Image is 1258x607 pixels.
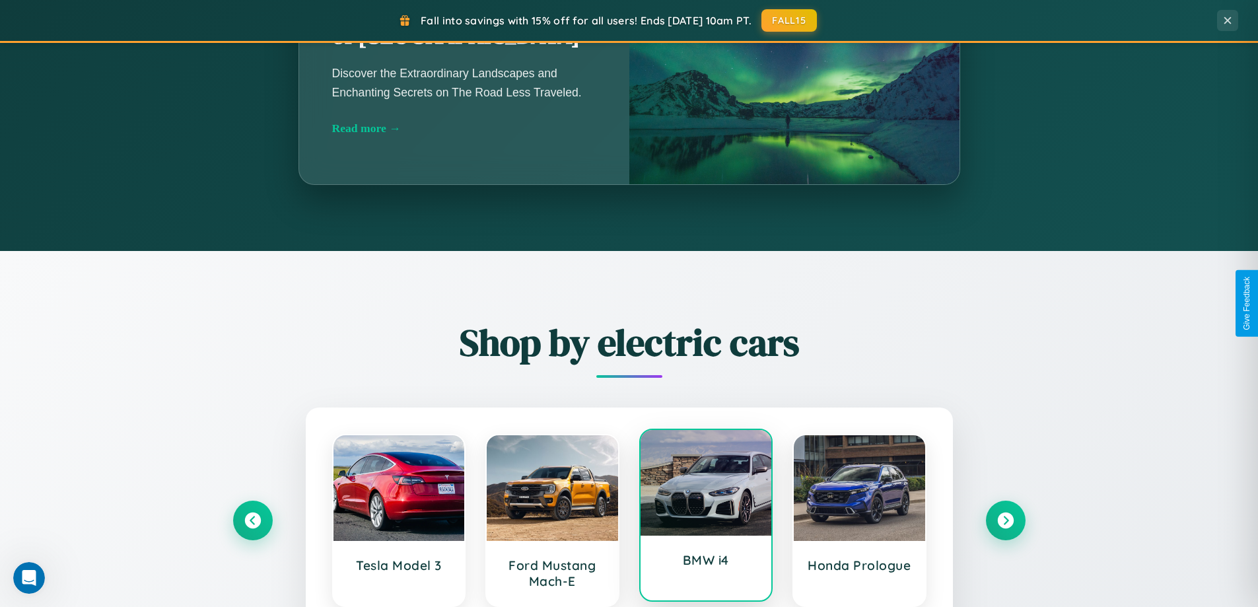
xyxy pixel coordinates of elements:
h3: Ford Mustang Mach-E [500,557,605,589]
h3: Honda Prologue [807,557,912,573]
p: Discover the Extraordinary Landscapes and Enchanting Secrets on The Road Less Traveled. [332,64,596,101]
div: Give Feedback [1242,277,1251,330]
h3: BMW i4 [654,552,759,568]
h3: Tesla Model 3 [347,557,452,573]
h2: Shop by electric cars [233,317,1026,368]
iframe: Intercom live chat [13,562,45,594]
button: FALL15 [761,9,817,32]
div: Read more → [332,122,596,135]
span: Fall into savings with 15% off for all users! Ends [DATE] 10am PT. [421,14,751,27]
